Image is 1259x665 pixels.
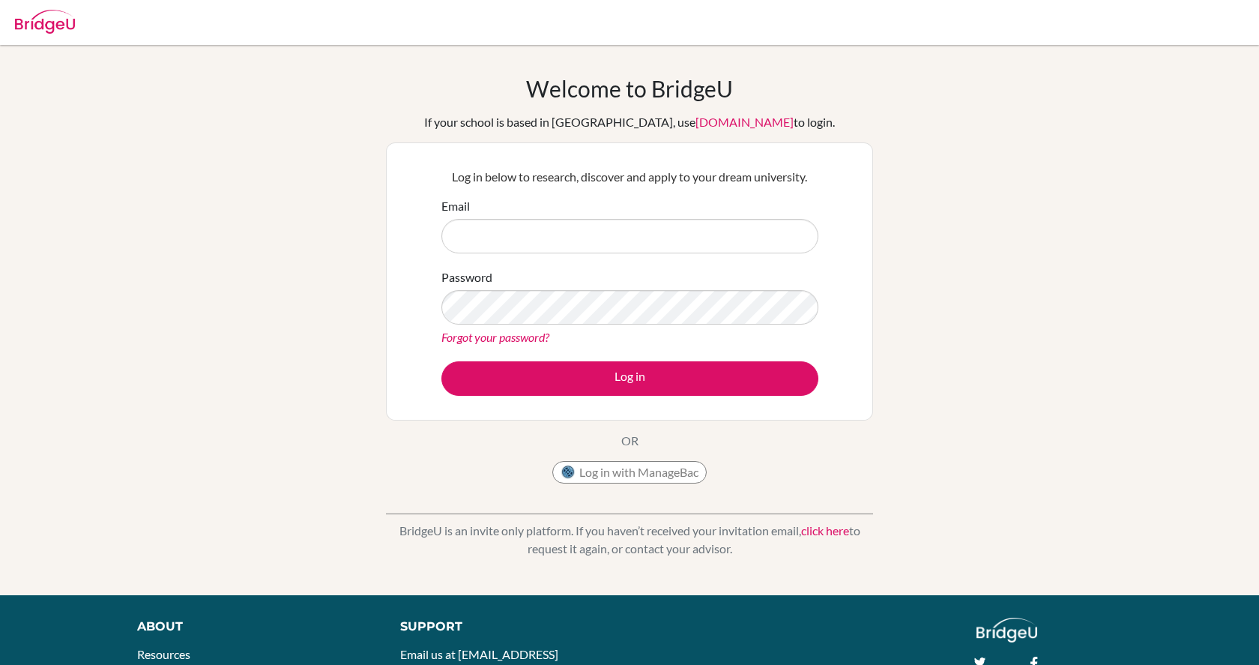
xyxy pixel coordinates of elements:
a: Forgot your password? [441,330,549,344]
img: logo_white@2x-f4f0deed5e89b7ecb1c2cc34c3e3d731f90f0f143d5ea2071677605dd97b5244.png [976,618,1037,643]
img: Bridge-U [15,10,75,34]
h1: Welcome to BridgeU [526,75,733,102]
p: OR [621,432,638,450]
button: Log in [441,361,818,396]
div: Support [400,618,613,636]
label: Email [441,197,470,215]
div: About [137,618,366,636]
label: Password [441,268,492,286]
button: Log in with ManageBac [552,461,707,484]
p: BridgeU is an invite only platform. If you haven’t received your invitation email, to request it ... [386,522,873,558]
a: Resources [137,647,190,661]
a: [DOMAIN_NAME] [695,115,794,129]
p: Log in below to research, discover and apply to your dream university. [441,168,818,186]
a: click here [801,523,849,538]
div: If your school is based in [GEOGRAPHIC_DATA], use to login. [424,113,835,131]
